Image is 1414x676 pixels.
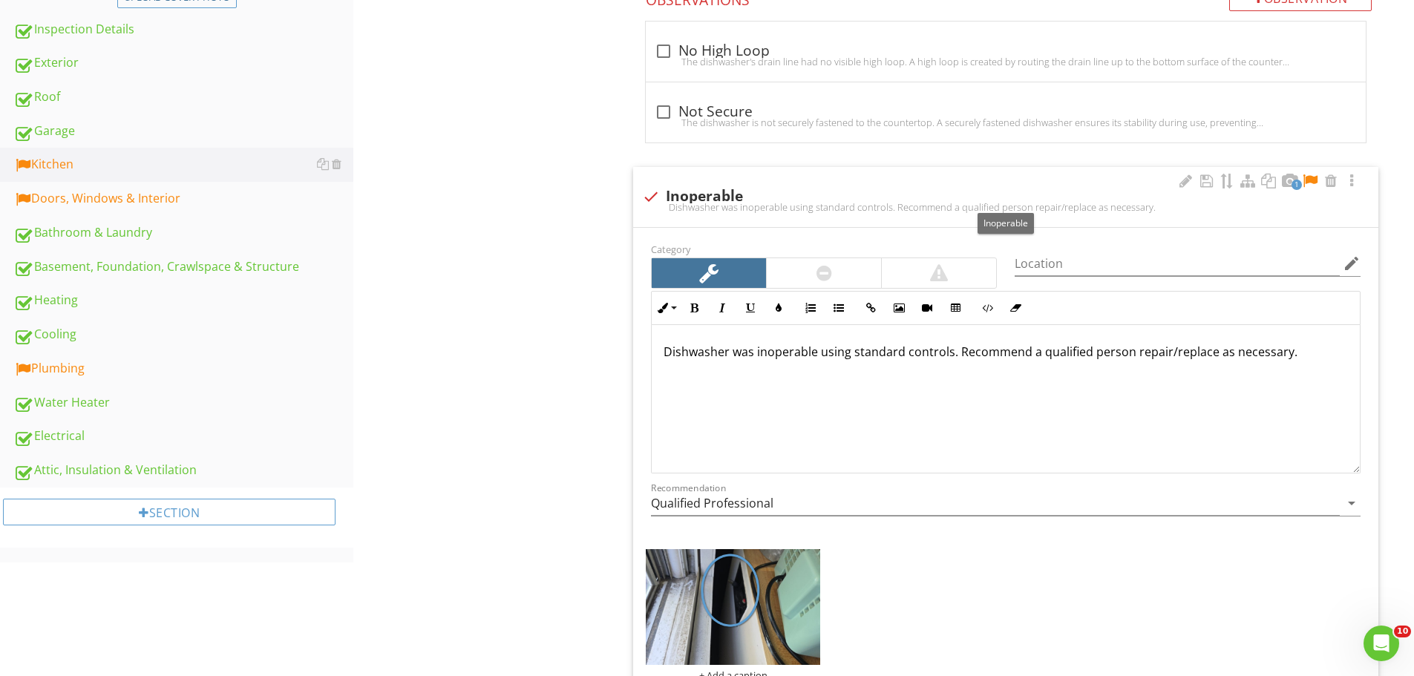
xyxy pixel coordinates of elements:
div: Section [3,499,336,525]
div: Garage [13,122,353,141]
input: Location [1015,252,1340,276]
div: Dishwasher was inoperable using standard controls. Recommend a qualified person repair/replace as... [642,201,1369,213]
div: Basement, Foundation, Crawlspace & Structure [13,257,353,277]
i: edit [1343,255,1361,272]
input: Recommendation [651,491,1340,516]
label: Category [651,243,690,256]
button: Insert Table [941,294,969,322]
button: Underline (Ctrl+U) [736,294,765,322]
i: arrow_drop_down [1343,494,1361,512]
div: The dishwasher is not securely fastened to the countertop. A securely fastened dishwasher ensures... [655,117,1357,128]
button: Unordered List [825,294,853,322]
button: Ordered List [796,294,825,322]
button: Insert Image (Ctrl+P) [885,294,913,322]
span: 10 [1394,626,1411,637]
div: Attic, Insulation & Ventilation [13,461,353,480]
div: Exterior [13,53,353,73]
img: photo.jpg [646,549,820,666]
span: 1 [1292,180,1302,190]
div: The dishwasher's drain line had no visible high loop. A high loop is created by routing the drain... [655,56,1357,68]
div: Inspection Details [13,20,353,39]
div: Kitchen [13,155,353,174]
div: Roof [13,88,353,107]
button: Insert Video [913,294,941,322]
div: Cooling [13,325,353,344]
span: Inoperable [983,217,1028,229]
button: Insert Link (Ctrl+K) [857,294,885,322]
button: Bold (Ctrl+B) [680,294,708,322]
p: Dishwasher was inoperable using standard controls. Recommend a qualified person repair/replace as... [664,343,1348,361]
div: Bathroom & Laundry [13,223,353,243]
iframe: Intercom live chat [1364,626,1399,661]
button: Colors [765,294,793,322]
div: Water Heater [13,393,353,413]
div: Doors, Windows & Interior [13,189,353,209]
button: Code View [973,294,1001,322]
div: Plumbing [13,359,353,378]
button: Italic (Ctrl+I) [708,294,736,322]
div: Electrical [13,427,353,446]
div: Heating [13,291,353,310]
button: Clear Formatting [1001,294,1030,322]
